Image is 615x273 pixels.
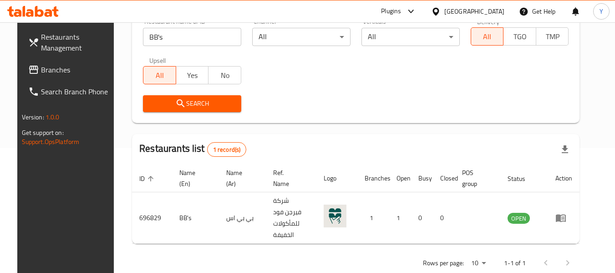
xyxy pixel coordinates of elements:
th: Logo [316,165,357,192]
div: Menu [555,212,572,223]
th: Busy [411,165,433,192]
button: All [471,27,504,46]
h2: Restaurants list [139,142,246,157]
span: Branches [41,64,113,75]
span: All [147,69,173,82]
span: All [475,30,500,43]
td: 0 [433,192,455,244]
button: No [208,66,241,84]
span: POS group [462,167,490,189]
th: Open [389,165,411,192]
span: 1 record(s) [208,145,246,154]
span: OPEN [508,213,530,224]
th: Action [548,165,579,192]
button: Yes [176,66,209,84]
table: enhanced table [132,165,579,244]
a: Restaurants Management [21,26,120,59]
img: BB's [324,205,346,227]
span: Version: [22,111,44,123]
div: [GEOGRAPHIC_DATA] [444,6,504,16]
td: 696829 [132,192,172,244]
th: Closed [433,165,455,192]
td: 0 [411,192,433,244]
span: 1.0.0 [46,111,60,123]
button: TGO [503,27,536,46]
td: بي بي اس [219,192,266,244]
button: All [143,66,176,84]
span: ID [139,173,157,184]
div: Total records count [207,142,247,157]
p: 1-1 of 1 [504,258,526,269]
span: No [212,69,238,82]
span: Restaurants Management [41,31,113,53]
a: Branches [21,59,120,81]
div: All [252,28,351,46]
div: Export file [554,139,576,160]
div: OPEN [508,213,530,224]
td: 1 [357,192,389,244]
span: Search [150,98,234,109]
span: TMP [540,30,565,43]
td: شركة فيرجن فود للمأكولات الخفيفة [266,192,316,244]
input: Search for restaurant name or ID.. [143,28,241,46]
span: Y [600,6,603,16]
span: Name (Ar) [226,167,255,189]
span: Search Branch Phone [41,86,113,97]
td: BB's [172,192,219,244]
label: Delivery [477,18,500,25]
span: Yes [180,69,205,82]
div: All [361,28,460,46]
th: Branches [357,165,389,192]
span: Status [508,173,537,184]
button: Search [143,95,241,112]
label: Upsell [149,57,166,63]
a: Support.OpsPlatform [22,136,80,148]
span: Ref. Name [273,167,305,189]
button: TMP [536,27,569,46]
div: Rows per page: [468,257,489,270]
p: Rows per page: [423,258,464,269]
span: Get support on: [22,127,64,139]
a: Search Branch Phone [21,81,120,103]
span: TGO [507,30,533,43]
td: 1 [389,192,411,244]
div: Plugins [381,6,401,17]
span: Name (En) [179,167,208,189]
